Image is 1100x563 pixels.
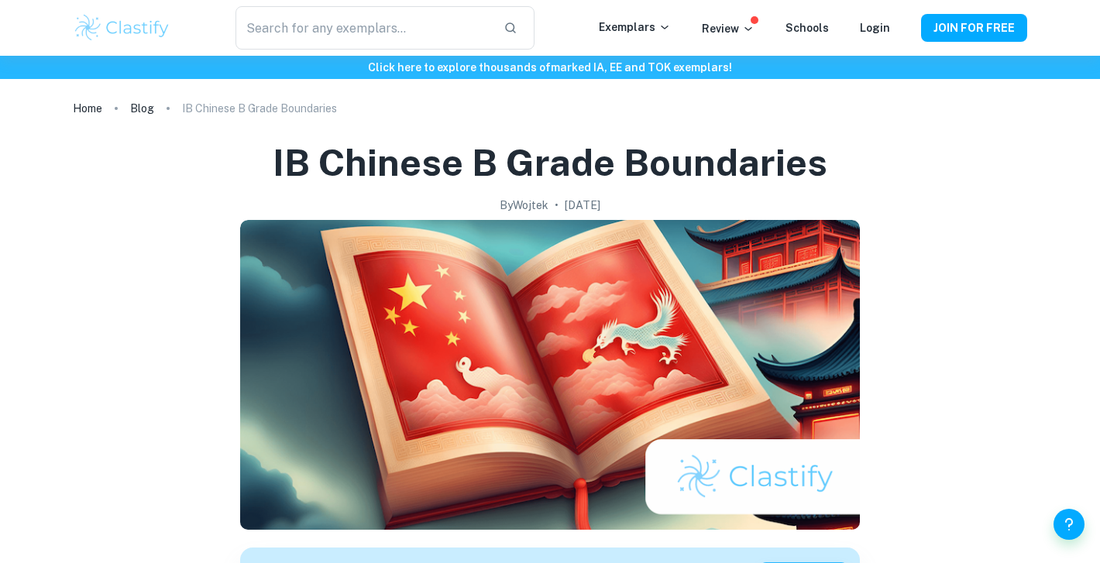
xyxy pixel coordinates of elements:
[785,22,829,34] a: Schools
[235,6,491,50] input: Search for any exemplars...
[500,197,548,214] h2: By Wojtek
[273,138,827,187] h1: IB Chinese B Grade Boundaries
[555,197,559,214] p: •
[599,19,671,36] p: Exemplars
[1054,509,1085,540] button: Help and Feedback
[921,14,1027,42] button: JOIN FOR FREE
[702,20,755,37] p: Review
[130,98,154,119] a: Blog
[73,12,171,43] img: Clastify logo
[73,98,102,119] a: Home
[240,220,860,530] img: IB Chinese B Grade Boundaries cover image
[3,59,1097,76] h6: Click here to explore thousands of marked IA, EE and TOK exemplars !
[860,22,890,34] a: Login
[565,197,600,214] h2: [DATE]
[182,100,337,117] p: IB Chinese B Grade Boundaries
